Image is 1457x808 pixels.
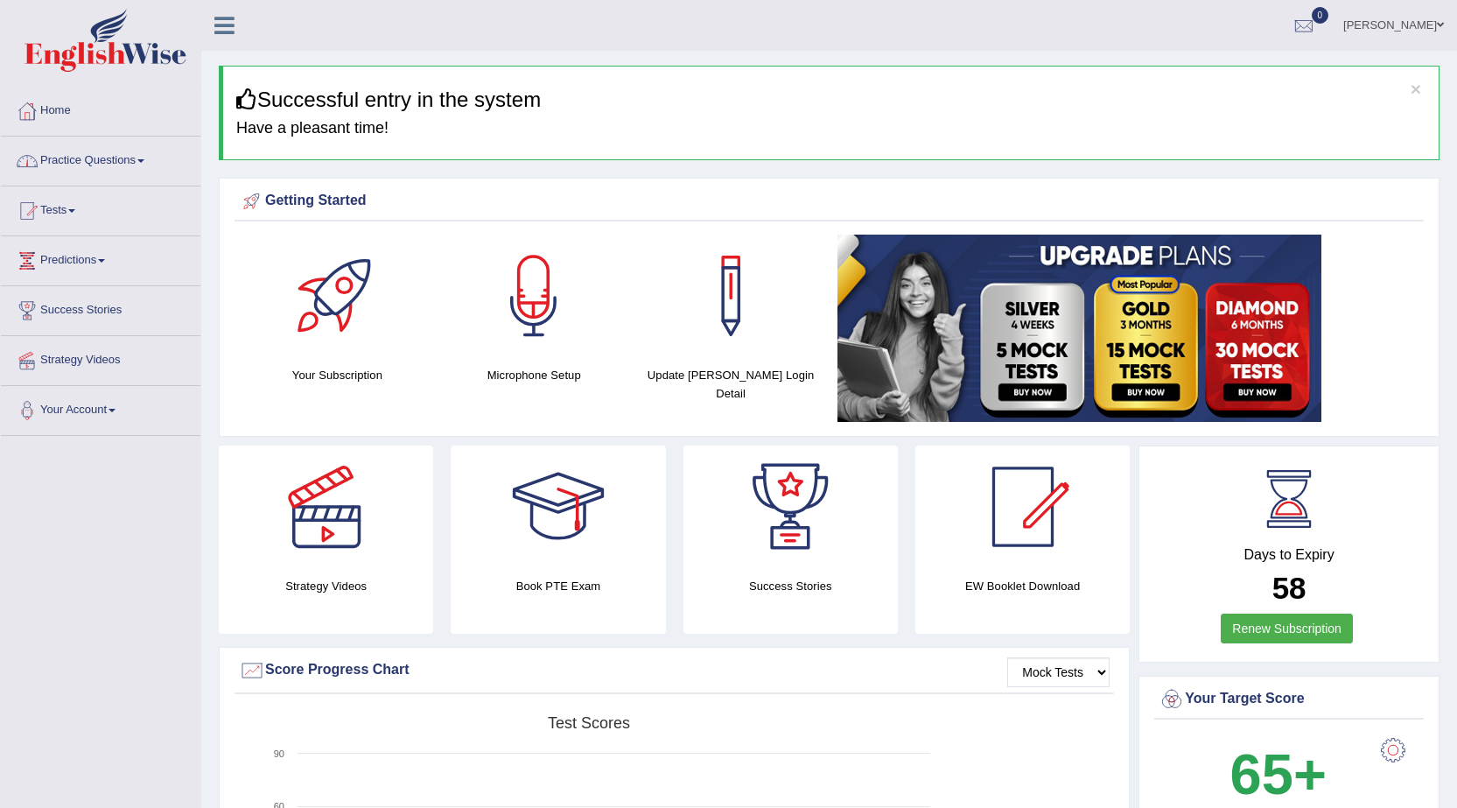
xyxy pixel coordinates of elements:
img: small5.jpg [837,235,1321,422]
h4: Update [PERSON_NAME] Login Detail [641,366,821,403]
a: Success Stories [1,286,200,330]
h4: Your Subscription [248,366,427,384]
b: 65+ [1230,742,1327,806]
a: Predictions [1,236,200,280]
h4: Success Stories [683,577,898,595]
text: 90 [274,748,284,759]
a: Strategy Videos [1,336,200,380]
a: Practice Questions [1,137,200,180]
div: Getting Started [239,188,1419,214]
tspan: Test scores [548,714,630,732]
b: 58 [1272,571,1306,605]
h4: Have a pleasant time! [236,120,1425,137]
div: Your Target Score [1159,686,1419,713]
h4: Days to Expiry [1159,547,1419,563]
h3: Successful entry in the system [236,88,1425,111]
h4: Microphone Setup [445,366,624,384]
a: Renew Subscription [1221,614,1353,643]
span: 0 [1312,7,1329,24]
h4: Book PTE Exam [451,577,665,595]
a: Home [1,87,200,130]
a: Your Account [1,386,200,430]
h4: Strategy Videos [219,577,433,595]
a: Tests [1,186,200,230]
h4: EW Booklet Download [915,577,1130,595]
button: × [1411,80,1421,98]
div: Score Progress Chart [239,657,1110,684]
